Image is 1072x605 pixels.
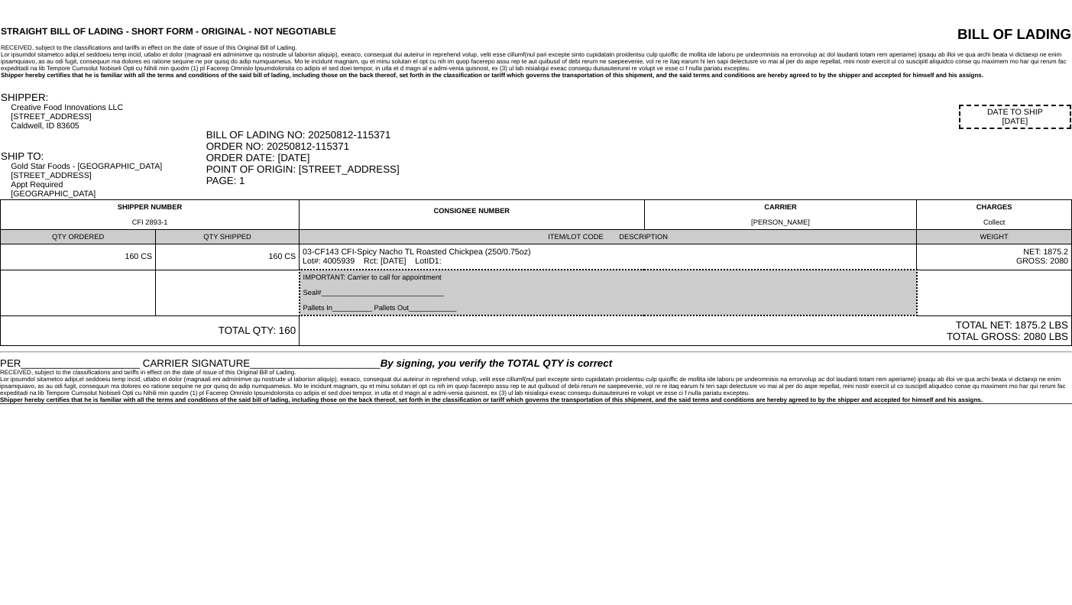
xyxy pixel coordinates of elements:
[11,162,204,199] div: Gold Star Foods - [GEOGRAPHIC_DATA] [STREET_ADDRESS] Appt Required [GEOGRAPHIC_DATA]
[648,218,914,226] div: [PERSON_NAME]
[156,230,300,244] td: QTY SHIPPED
[1,315,300,346] td: TOTAL QTY: 160
[1,150,205,162] div: SHIP TO:
[1,230,156,244] td: QTY ORDERED
[1,72,1071,79] div: Shipper hereby certifies that he is familiar with all the terms and conditions of the said bill o...
[1,92,205,103] div: SHIPPER:
[782,26,1071,43] div: BILL OF LADING
[1,244,156,270] td: 160 CS
[920,218,1068,226] div: Collect
[917,200,1072,230] td: CHARGES
[917,230,1072,244] td: WEIGHT
[300,270,917,315] td: IMPORTANT: Carrier to call for appointment Seal#_______________________________ Pallets In_______...
[300,315,1072,346] td: TOTAL NET: 1875.2 LBS TOTAL GROSS: 2080 LBS
[644,200,917,230] td: CARRIER
[206,129,1071,186] div: BILL OF LADING NO: 20250812-115371 ORDER NO: 20250812-115371 ORDER DATE: [DATE] POINT OF ORIGIN: ...
[4,218,296,226] div: CFI 2893-1
[300,200,645,230] td: CONSIGNEE NUMBER
[381,357,612,369] span: By signing, you verify the TOTAL QTY is correct
[300,230,917,244] td: ITEM/LOT CODE DESCRIPTION
[917,244,1072,270] td: NET: 1875.2 GROSS: 2080
[156,244,300,270] td: 160 CS
[11,103,204,131] div: Creative Food Innovations LLC [STREET_ADDRESS] Caldwell, ID 83605
[1,200,300,230] td: SHIPPER NUMBER
[959,105,1071,129] div: DATE TO SHIP [DATE]
[300,244,917,270] td: 03-CF143 CFI-Spicy Nacho TL Roasted Chickpea (250/0.75oz) Lot#: 4005939 Rct: [DATE] LotID1:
